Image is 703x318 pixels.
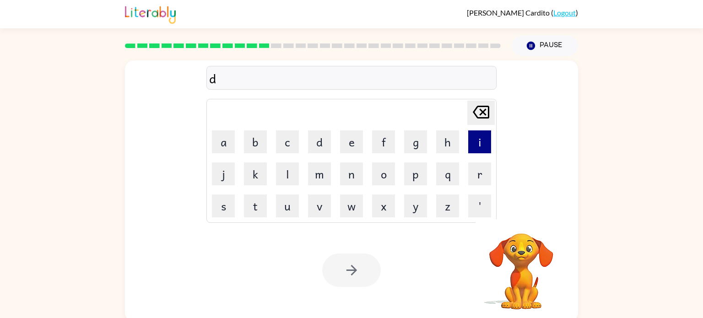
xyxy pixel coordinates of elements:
button: x [372,194,395,217]
button: q [436,162,459,185]
video: Your browser must support playing .mp4 files to use Literably. Please try using another browser. [476,219,567,311]
button: g [404,130,427,153]
button: r [468,162,491,185]
button: h [436,130,459,153]
button: y [404,194,427,217]
button: t [244,194,267,217]
button: z [436,194,459,217]
button: n [340,162,363,185]
button: d [308,130,331,153]
button: a [212,130,235,153]
img: Literably [125,4,176,24]
button: e [340,130,363,153]
button: ' [468,194,491,217]
button: f [372,130,395,153]
button: p [404,162,427,185]
button: i [468,130,491,153]
button: j [212,162,235,185]
button: o [372,162,395,185]
button: s [212,194,235,217]
button: Pause [512,35,578,56]
button: c [276,130,299,153]
a: Logout [553,8,576,17]
button: m [308,162,331,185]
button: u [276,194,299,217]
span: [PERSON_NAME] Cardito [467,8,551,17]
button: b [244,130,267,153]
div: d [209,69,494,88]
button: v [308,194,331,217]
div: ( ) [467,8,578,17]
button: k [244,162,267,185]
button: w [340,194,363,217]
button: l [276,162,299,185]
